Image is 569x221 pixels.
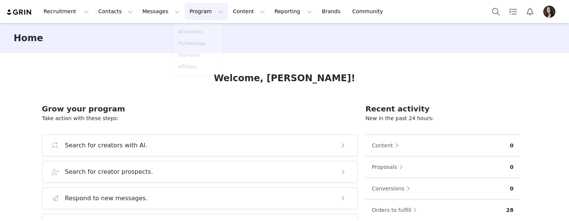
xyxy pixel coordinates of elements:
[65,167,153,176] h3: Search for creator prospects.
[178,63,197,70] p: Affiliates
[42,161,358,183] button: Search for creator prospects.
[178,28,203,35] p: Activations
[371,182,414,195] button: Conversions
[185,3,228,20] button: Program
[510,142,514,150] p: 0
[42,103,358,114] h2: Grow your program
[371,139,402,151] button: Content
[510,163,514,171] p: 0
[365,114,519,122] p: New in the past 24 hours:
[371,204,421,216] button: Orders to fulfill
[42,134,358,156] button: Search for creators with AI.
[6,9,33,16] img: grin logo
[510,185,514,193] p: 0
[178,52,200,59] p: Payments
[317,3,347,20] a: Brands
[214,71,355,85] h1: Welcome, [PERSON_NAME]!
[14,31,43,45] h3: Home
[65,141,148,150] h3: Search for creators with AI.
[138,3,184,20] button: Messages
[539,6,563,18] button: Profile
[39,3,94,20] button: Recruitment
[42,187,358,209] button: Respond to new messages.
[228,3,270,20] button: Content
[94,3,137,20] button: Contacts
[371,161,407,173] button: Proposals
[488,3,504,20] button: Search
[65,194,148,203] h3: Respond to new messages.
[505,3,521,20] a: Tasks
[42,114,358,122] p: Take action with these steps:
[506,206,513,214] p: 28
[365,103,519,114] h2: Recent activity
[348,3,391,20] a: Community
[178,40,206,47] p: Partnerships
[270,3,317,20] button: Reporting
[522,3,538,20] button: Notifications
[543,6,555,18] img: 1249dcc0-67b5-4975-ba00-a1cbfaacac50.jpg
